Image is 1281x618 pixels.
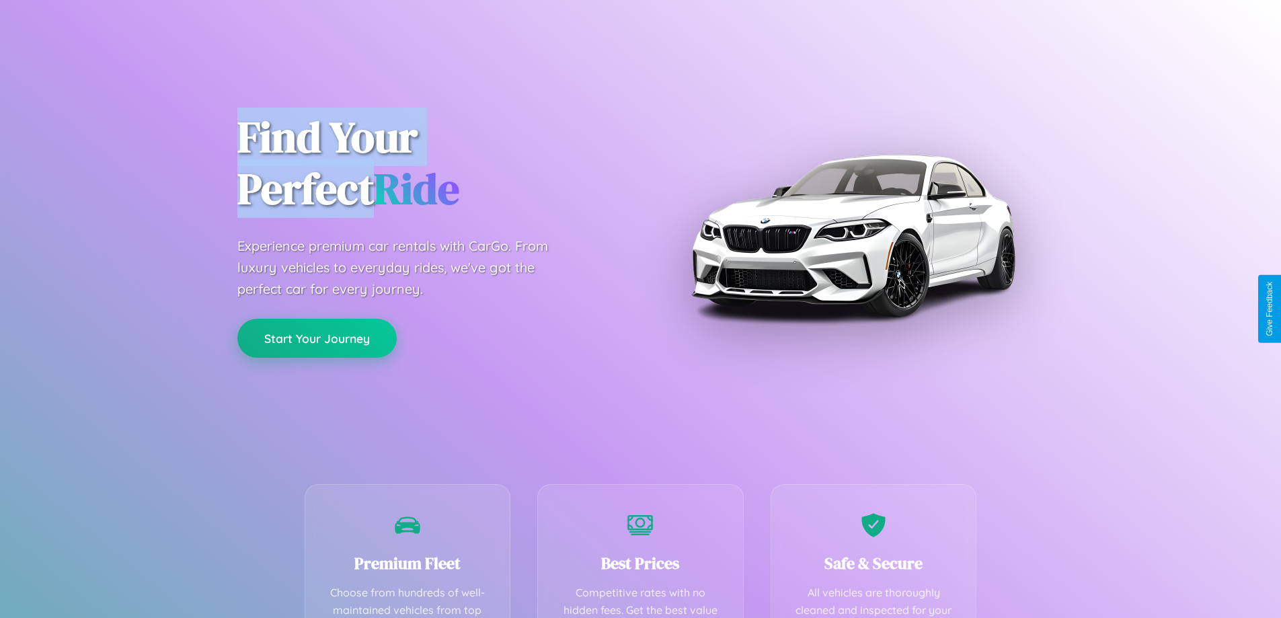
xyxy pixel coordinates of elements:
[791,552,956,574] h3: Safe & Secure
[237,235,574,300] p: Experience premium car rentals with CarGo. From luxury vehicles to everyday rides, we've got the ...
[325,552,490,574] h3: Premium Fleet
[685,67,1021,403] img: Premium BMW car rental vehicle
[237,112,621,215] h1: Find Your Perfect
[558,552,723,574] h3: Best Prices
[237,319,397,358] button: Start Your Journey
[1265,282,1274,336] div: Give Feedback
[374,159,459,218] span: Ride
